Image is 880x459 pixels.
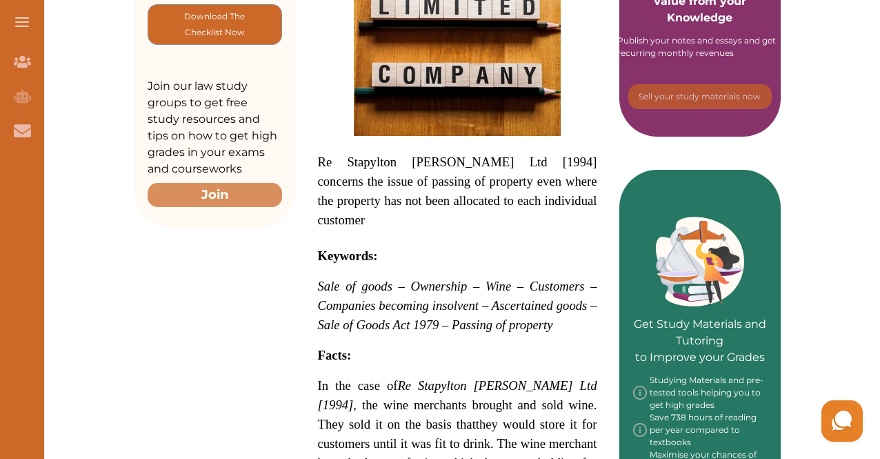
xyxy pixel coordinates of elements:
[549,397,866,445] iframe: HelpCrunch
[318,378,597,412] em: Re Stapylton [PERSON_NAME] Ltd [1994]
[318,155,597,227] span: Re Stapylton [PERSON_NAME] Ltd [1994] concerns the issue of passing of property even where the pr...
[656,217,744,306] img: Green card image
[148,4,282,45] button: [object Object]
[639,90,761,103] p: Sell your study materials now
[318,378,597,431] span: In the case of , the wine merchants brought and sold wine. They sold it on the basis that
[318,279,597,332] span: Sale of goods – Ownership – Wine – Customers – Companies becoming insolvent – Ascertained goods –...
[633,374,647,411] img: info-img
[176,8,254,41] p: Download The Checklist Now
[318,348,352,362] strong: Facts:
[148,78,282,177] p: Join our law study groups to get free study resources and tips on how to get high grades in your ...
[628,84,772,109] button: [object Object]
[617,35,783,59] div: Publish your notes and essays and get recurring monthly revenues
[318,248,378,263] strong: Keywords:
[633,374,768,411] div: Studying Materials and pre-tested tools helping you to get high grades
[148,183,282,207] button: Join
[633,277,768,366] p: Get Study Materials and Tutoring to Improve your Grades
